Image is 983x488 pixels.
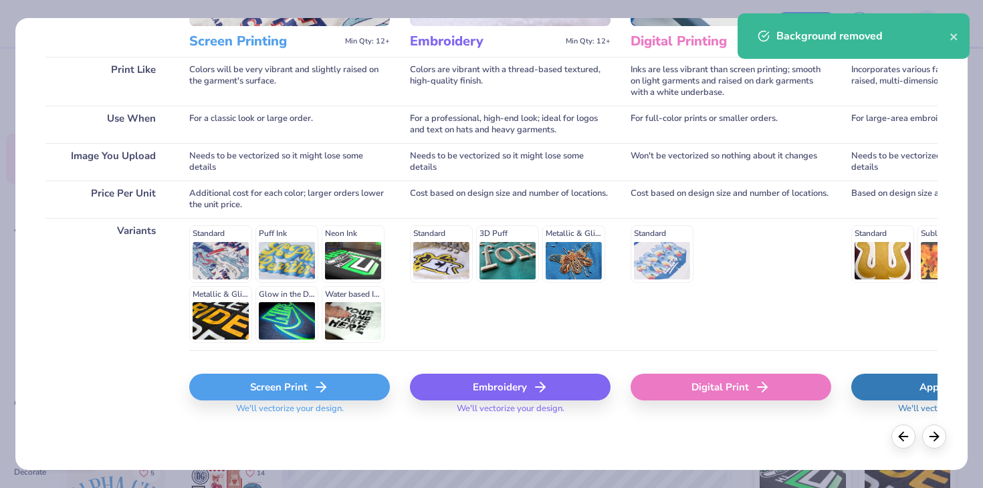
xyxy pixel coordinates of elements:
div: For a professional, high-end look; ideal for logos and text on hats and heavy garments. [410,106,611,143]
div: Colors are vibrant with a thread-based textured, high-quality finish. [410,57,611,106]
div: Won't be vectorized so nothing about it changes [631,143,831,180]
div: Needs to be vectorized so it might lose some details [410,143,611,180]
div: Digital Print [631,374,831,400]
div: Needs to be vectorized so it might lose some details [189,143,390,180]
h3: Digital Printing [631,33,781,50]
span: Min Qty: 12+ [566,37,611,46]
div: Background removed [776,28,950,44]
span: Min Qty: 12+ [345,37,390,46]
div: Variants [45,218,169,350]
div: Inks are less vibrant than screen printing; smooth on light garments and raised on dark garments ... [631,57,831,106]
div: Print Like [45,57,169,106]
div: Cost based on design size and number of locations. [631,180,831,218]
span: We'll vectorize your design. [451,403,570,422]
button: close [950,28,959,44]
div: Use When [45,106,169,143]
div: For full-color prints or smaller orders. [631,106,831,143]
div: Additional cost for each color; larger orders lower the unit price. [189,180,390,218]
div: Embroidery [410,374,611,400]
div: Screen Print [189,374,390,400]
span: We'll vectorize your design. [231,403,349,422]
div: For a classic look or large order. [189,106,390,143]
h3: Screen Printing [189,33,340,50]
div: Cost based on design size and number of locations. [410,180,611,218]
div: Colors will be very vibrant and slightly raised on the garment's surface. [189,57,390,106]
div: Image You Upload [45,143,169,180]
h3: Embroidery [410,33,560,50]
div: Price Per Unit [45,180,169,218]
